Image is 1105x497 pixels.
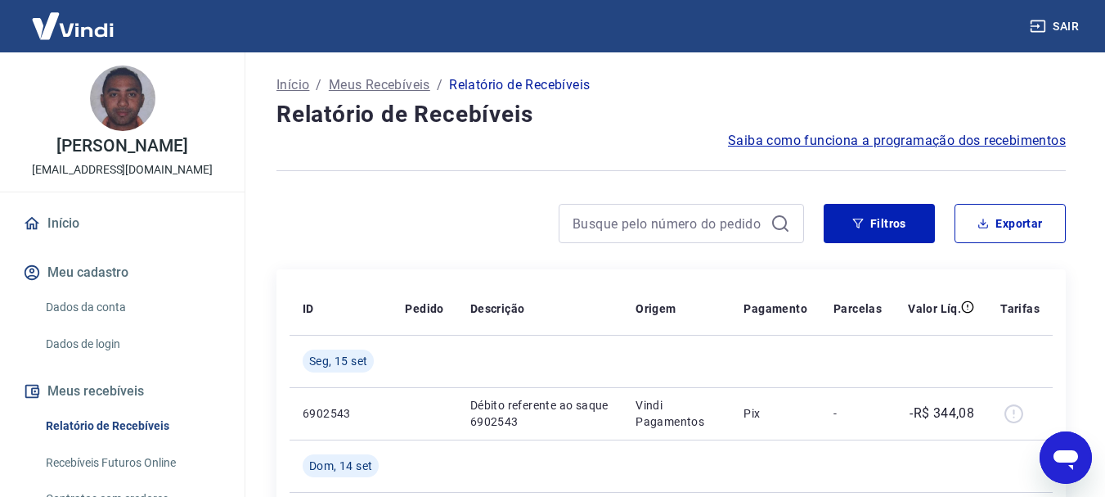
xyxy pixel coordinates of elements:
p: 6902543 [303,405,379,422]
a: Meus Recebíveis [329,75,430,95]
img: b364baf0-585a-4717-963f-4c6cdffdd737.jpeg [90,66,155,131]
button: Exportar [955,204,1066,243]
input: Busque pelo número do pedido [573,211,764,236]
p: Pix [743,405,807,422]
p: - [833,405,882,422]
a: Recebíveis Futuros Online [39,446,225,480]
a: Saiba como funciona a programação dos recebimentos [728,131,1066,151]
p: Origem [636,300,676,317]
p: Parcelas [833,300,882,317]
p: ID [303,300,314,317]
span: Seg, 15 set [309,353,367,369]
iframe: Botão para abrir a janela de mensagens [1040,431,1092,484]
p: Valor Líq. [908,300,961,317]
a: Início [276,75,309,95]
button: Meus recebíveis [20,373,225,409]
button: Sair [1026,11,1085,42]
p: Pedido [405,300,443,317]
a: Início [20,206,225,242]
button: Meu cadastro [20,255,225,291]
p: / [316,75,321,95]
a: Relatório de Recebíveis [39,409,225,443]
button: Filtros [824,204,935,243]
p: Débito referente ao saque 6902543 [470,397,609,430]
a: Dados de login [39,328,225,361]
h4: Relatório de Recebíveis [276,98,1066,131]
p: [PERSON_NAME] [56,138,187,155]
p: Relatório de Recebíveis [449,75,590,95]
img: Vindi [20,1,126,51]
p: / [437,75,442,95]
p: Pagamento [743,300,807,317]
p: -R$ 344,08 [910,404,974,423]
p: [EMAIL_ADDRESS][DOMAIN_NAME] [32,161,213,178]
p: Descrição [470,300,525,317]
span: Dom, 14 set [309,458,372,474]
a: Dados da conta [39,291,225,324]
p: Tarifas [1000,300,1040,317]
p: Vindi Pagamentos [636,397,717,430]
